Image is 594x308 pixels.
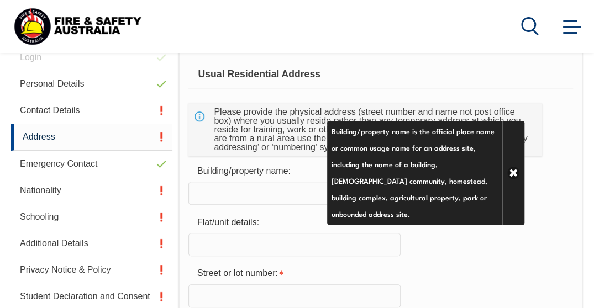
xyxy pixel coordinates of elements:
a: Nationality [11,177,172,204]
a: Additional Details [11,230,172,257]
a: Emergency Contact [11,151,172,177]
a: Close [502,121,524,225]
div: Flat/unit details: [188,211,365,232]
div: Please provide the physical address (street number and name not post office box) where you usuall... [209,103,533,156]
a: Address [11,124,172,151]
div: Building/property name: [188,161,365,182]
a: Schooling [11,204,172,230]
a: Info [401,185,416,201]
div: Street or lot number is required. [188,263,365,284]
a: Personal Details [11,71,172,97]
div: Usual Residential Address [188,61,573,88]
a: Privacy Notice & Policy [11,257,172,283]
a: Contact Details [11,97,172,124]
